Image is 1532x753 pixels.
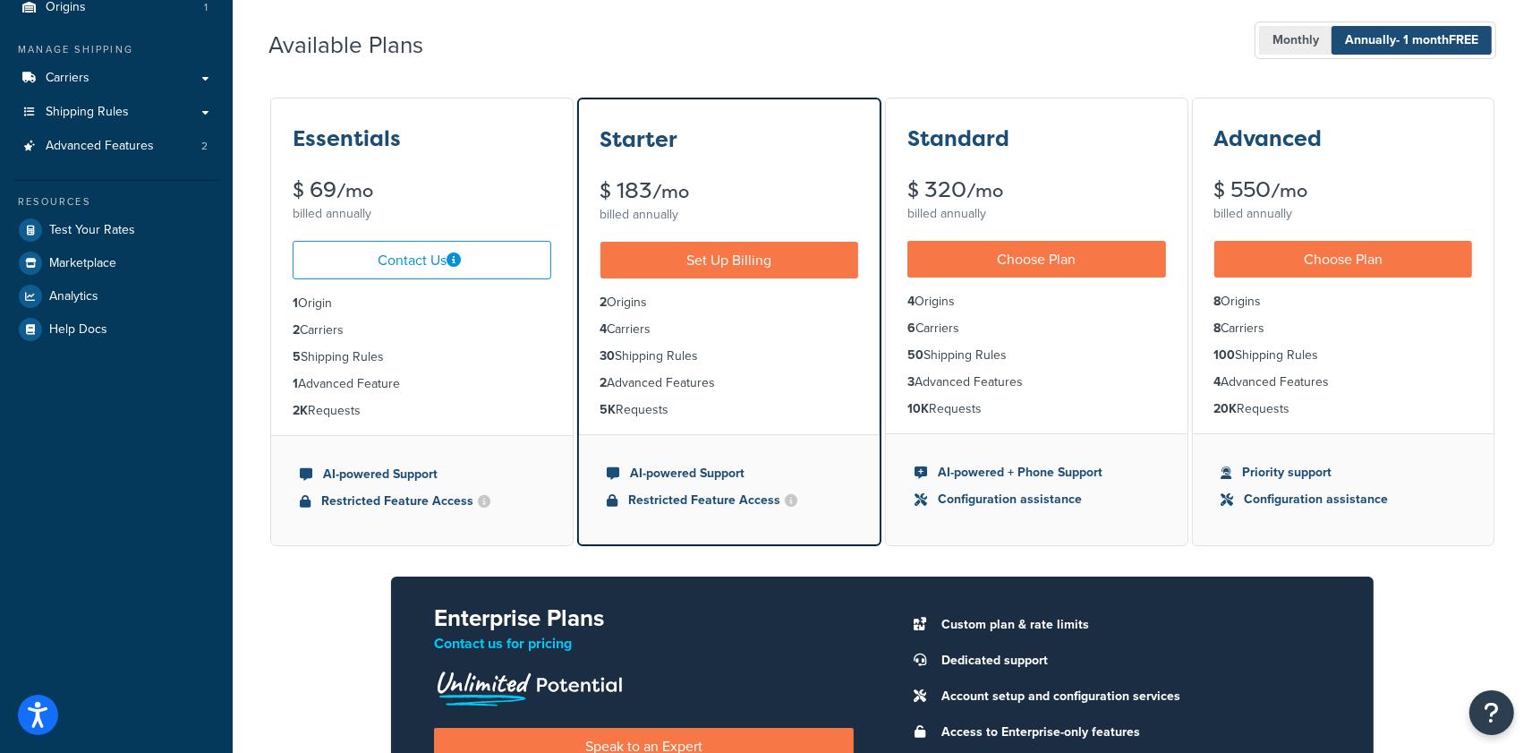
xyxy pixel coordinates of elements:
span: - 1 month [1396,30,1478,49]
a: Set Up Billing [600,242,859,278]
div: $ 320 [907,179,1166,201]
li: Carriers [907,319,1166,338]
li: Origin [293,294,551,313]
strong: 2 [600,293,608,312]
button: Monthly Annually- 1 monthFREE [1255,21,1496,59]
small: /mo [653,179,690,204]
li: Shipping Rules [293,347,551,367]
span: Analytics [49,289,98,304]
h2: Available Plans [268,32,450,58]
h3: Standard [907,127,1009,150]
div: $ 550 [1214,179,1473,201]
small: /mo [1272,178,1308,203]
li: Shipping Rules [600,347,859,366]
a: Analytics [13,280,219,312]
li: Account setup and configuration services [932,684,1331,709]
strong: 100 [1214,346,1236,364]
li: Shipping Rules [1214,346,1473,365]
a: Choose Plan [907,241,1166,278]
strong: 4 [1214,372,1221,391]
li: Origins [907,292,1166,312]
li: Restricted Feature Access [300,492,544,511]
a: Carriers [13,62,219,95]
li: Advanced Feature [293,374,551,394]
span: Test Your Rates [49,223,135,238]
a: Advanced Features 2 [13,130,219,163]
li: Shipping Rules [907,346,1166,365]
li: Requests [293,401,551,421]
li: Restricted Feature Access [608,491,852,510]
span: Help Docs [49,322,107,338]
b: FREE [1449,30,1478,49]
li: Carriers [293,321,551,340]
strong: 4 [907,292,915,311]
li: Priority support [1221,463,1466,483]
strong: 8 [1214,319,1221,338]
li: Origins [1214,292,1473,312]
li: Requests [600,400,859,420]
strong: 5K [600,400,617,419]
li: Requests [907,399,1166,419]
a: Marketplace [13,247,219,279]
li: Origins [600,293,859,312]
div: $ 183 [600,180,859,202]
strong: 2K [293,401,308,420]
li: Custom plan & rate limits [932,612,1331,637]
div: billed annually [1214,201,1473,227]
a: Help Docs [13,313,219,346]
strong: 2 [293,321,300,339]
strong: 5 [293,347,301,366]
strong: 20K [1214,399,1238,418]
li: Advanced Features [13,130,219,163]
li: Configuration assistance [915,490,1159,509]
strong: 10K [907,399,929,418]
h3: Advanced [1214,127,1323,150]
h2: Enterprise Plans [434,605,854,631]
strong: 30 [600,347,616,365]
li: Requests [1214,399,1473,419]
div: billed annually [600,202,859,227]
h3: Starter [600,128,678,151]
span: Carriers [46,71,89,86]
li: Dedicated support [932,648,1331,673]
span: Marketplace [49,256,116,271]
span: Monthly [1259,26,1332,55]
p: Contact us for pricing [434,631,854,656]
a: Shipping Rules [13,96,219,129]
li: AI-powered Support [608,464,852,483]
strong: 6 [907,319,915,338]
div: Manage Shipping [13,42,219,57]
small: /mo [966,178,1003,203]
button: Open Resource Center [1469,690,1514,735]
strong: 8 [1214,292,1221,311]
div: billed annually [907,201,1166,227]
h3: Essentials [293,127,401,150]
strong: 1 [293,294,298,312]
small: /mo [336,178,373,203]
li: Advanced Features [1214,372,1473,392]
a: Choose Plan [1214,241,1473,278]
div: Resources [13,194,219,210]
img: Unlimited Potential [434,665,624,706]
span: 2 [201,139,208,154]
span: Shipping Rules [46,105,129,120]
li: AI-powered Support [300,465,544,484]
span: Annually [1332,26,1492,55]
li: AI-powered + Phone Support [915,463,1159,483]
a: Test Your Rates [13,214,219,246]
li: Carriers [600,320,859,339]
strong: 50 [907,346,923,364]
li: Advanced Features [907,372,1166,392]
li: Configuration assistance [1221,490,1466,509]
div: billed annually [293,201,551,227]
li: Access to Enterprise-only features [932,720,1331,745]
li: Carriers [1214,319,1473,338]
strong: 2 [600,373,608,392]
li: Advanced Features [600,373,859,393]
div: $ 69 [293,179,551,201]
